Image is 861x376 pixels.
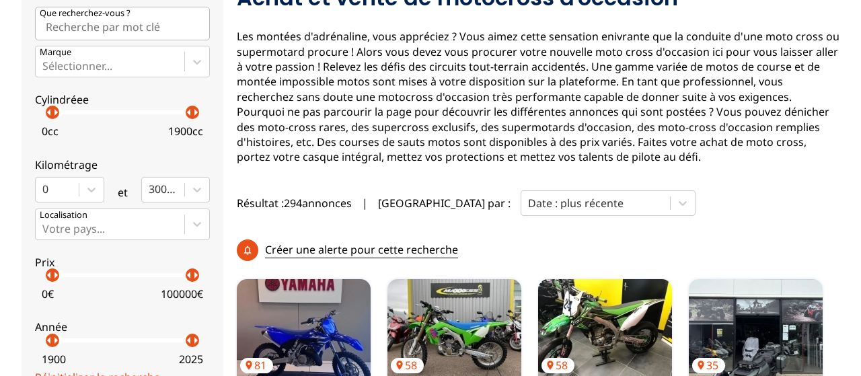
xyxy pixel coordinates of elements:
p: 0 € [42,287,54,301]
p: arrow_left [41,332,57,348]
p: arrow_right [48,332,64,348]
p: Cylindréee [35,92,210,107]
p: 1900 cc [168,124,203,139]
p: arrow_left [41,104,57,120]
p: Kilométrage [35,157,210,172]
p: arrow_left [181,104,197,120]
span: Résultat : 294 annonces [237,196,352,211]
p: Localisation [40,209,87,221]
p: 100000 € [161,287,203,301]
p: et [118,185,128,200]
p: arrow_right [188,267,204,283]
p: arrow_left [41,267,57,283]
p: Créer une alerte pour cette recherche [265,242,458,258]
p: 58 [541,358,574,373]
p: arrow_right [48,267,64,283]
input: Que recherchez-vous ? [35,7,210,40]
p: [GEOGRAPHIC_DATA] par : [378,196,511,211]
input: Votre pays... [42,223,45,235]
p: arrow_right [188,104,204,120]
p: 1900 [42,352,66,367]
input: 0 [42,183,45,195]
p: Année [35,319,210,334]
p: 58 [391,358,424,373]
p: 35 [692,358,725,373]
p: 0 cc [42,124,59,139]
p: arrow_left [181,267,197,283]
p: Les montées d'adrénaline, vous appréciez ? Vous aimez cette sensation enivrante que la conduite d... [237,29,839,165]
input: 300000 [149,183,151,195]
span: | [362,196,368,211]
p: Que recherchez-vous ? [40,7,130,20]
p: arrow_left [181,332,197,348]
p: arrow_right [48,104,64,120]
p: 81 [240,358,273,373]
p: Prix [35,255,210,270]
p: Marque [40,46,71,59]
input: MarqueSélectionner... [42,60,45,72]
p: 2025 [179,352,203,367]
p: arrow_right [188,332,204,348]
